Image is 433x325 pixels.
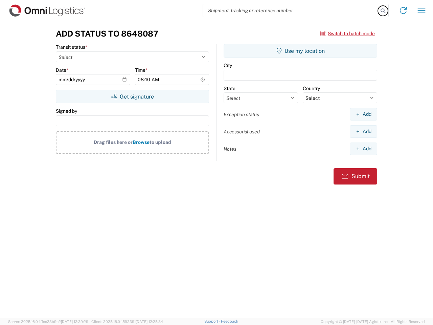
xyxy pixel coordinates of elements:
[150,139,171,145] span: to upload
[303,85,320,91] label: Country
[224,44,377,58] button: Use my location
[224,146,236,152] label: Notes
[56,90,209,103] button: Get signature
[350,143,377,155] button: Add
[56,67,68,73] label: Date
[56,44,87,50] label: Transit status
[350,125,377,138] button: Add
[8,320,88,324] span: Server: 2025.16.0-1ffcc23b9e2
[203,4,378,17] input: Shipment, tracking or reference number
[204,319,221,323] a: Support
[221,319,238,323] a: Feedback
[224,62,232,68] label: City
[133,139,150,145] span: Browse
[94,139,133,145] span: Drag files here or
[91,320,163,324] span: Client: 2025.16.0-1592391
[334,168,377,185] button: Submit
[321,319,425,325] span: Copyright © [DATE]-[DATE] Agistix Inc., All Rights Reserved
[224,129,260,135] label: Accessorial used
[56,108,77,114] label: Signed by
[135,67,147,73] label: Time
[136,320,163,324] span: [DATE] 12:25:34
[224,111,259,117] label: Exception status
[320,28,375,39] button: Switch to batch mode
[224,85,235,91] label: State
[61,320,88,324] span: [DATE] 12:29:29
[56,29,158,39] h3: Add Status to 8648087
[350,108,377,121] button: Add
